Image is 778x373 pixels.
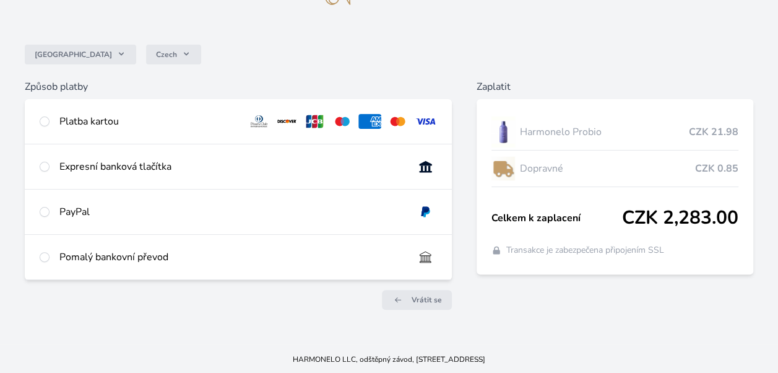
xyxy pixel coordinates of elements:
a: Vrátit se [382,290,452,310]
h6: Způsob platby [25,79,452,94]
span: Dopravné [520,161,695,176]
div: Expresní banková tlačítka [59,159,404,174]
span: Harmonelo Probio [520,125,689,139]
span: Transakce je zabezpečena připojením SSL [506,244,664,257]
img: maestro.svg [331,114,354,129]
img: discover.svg [275,114,298,129]
img: diners.svg [248,114,270,129]
img: CLEAN_PROBIO_se_stinem_x-lo.jpg [491,116,515,147]
button: Czech [146,45,201,64]
button: [GEOGRAPHIC_DATA] [25,45,136,64]
span: Celkem k zaplacení [491,211,622,226]
img: jcb.svg [303,114,326,129]
img: onlineBanking_CZ.svg [414,159,437,174]
span: CZK 0.85 [695,161,738,176]
span: CZK 21.98 [689,125,738,139]
img: bankTransfer_IBAN.svg [414,250,437,265]
h6: Zaplatit [477,79,753,94]
img: mc.svg [386,114,409,129]
span: [GEOGRAPHIC_DATA] [35,50,112,59]
span: Czech [156,50,177,59]
span: CZK 2,283.00 [622,207,738,229]
img: delivery-lo.png [491,153,515,184]
img: amex.svg [358,114,381,129]
img: visa.svg [414,114,437,129]
img: paypal.svg [414,204,437,219]
div: Pomalý bankovní převod [59,250,404,265]
span: Vrátit se [412,295,442,305]
div: PayPal [59,204,404,219]
div: Platba kartou [59,114,238,129]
